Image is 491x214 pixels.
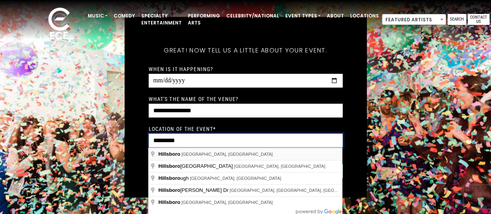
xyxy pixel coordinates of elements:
span: [GEOGRAPHIC_DATA] [158,163,234,169]
span: Hillsboro [158,187,180,193]
span: Featured Artists [382,14,446,25]
span: ugh [158,175,190,181]
span: Hillsboro [158,151,180,157]
span: Hillsboro [158,163,180,169]
span: Hillsboro [158,175,180,181]
a: Performing Arts [185,9,223,30]
label: When is it happening? [149,65,213,72]
a: Celebrity/National [223,9,282,23]
a: Locations [347,9,382,23]
span: [GEOGRAPHIC_DATA], [GEOGRAPHIC_DATA] [181,152,272,157]
span: [GEOGRAPHIC_DATA], [GEOGRAPHIC_DATA], [GEOGRAPHIC_DATA] [230,188,368,193]
span: [GEOGRAPHIC_DATA], [GEOGRAPHIC_DATA] [234,164,325,169]
span: Featured Artists [382,14,446,25]
label: What's the name of the venue? [149,95,238,102]
a: About [324,9,347,23]
span: [PERSON_NAME] Dr [158,187,230,193]
a: Music [85,9,111,23]
span: [GEOGRAPHIC_DATA], [GEOGRAPHIC_DATA] [181,200,272,205]
h5: Great! Now tell us a little about your event. [149,36,343,64]
a: Comedy [111,9,138,23]
span: [GEOGRAPHIC_DATA], [GEOGRAPHIC_DATA] [190,176,281,181]
a: Contact Us [468,14,489,25]
span: Hillsboro [158,199,180,205]
img: ece_new_logo_whitev2-1.png [40,5,78,43]
a: Specialty Entertainment [138,9,185,30]
label: Location of the event [149,125,216,132]
a: Event Types [282,9,324,23]
a: Search [448,14,466,25]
